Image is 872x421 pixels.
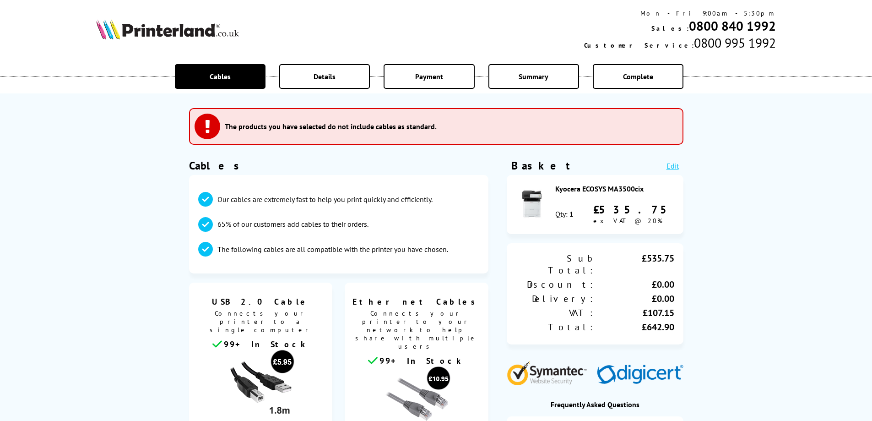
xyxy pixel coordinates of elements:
span: 0800 995 1992 [694,34,776,51]
div: Total: [516,321,595,333]
img: Kyocera ECOSYS MA3500cix [516,188,548,220]
div: Frequently Asked Questions [507,400,683,409]
span: Summary [519,72,548,81]
div: Basket [511,159,571,173]
span: Complete [623,72,653,81]
div: £0.00 [595,293,674,305]
span: Sales: [651,24,689,33]
span: Connects your printer to your network to help share with multiple users [349,307,484,355]
div: £0.00 [595,279,674,290]
div: Discount: [516,279,595,290]
span: Cables [210,72,231,81]
a: Edit [666,161,679,170]
span: ex VAT @ 20% [593,217,662,225]
div: Qty: 1 [555,209,574,219]
img: Printerland Logo [96,19,239,39]
span: Customer Service: [584,41,694,49]
p: The following cables are all compatible with the printer you have chosen. [217,244,448,254]
span: Details [314,72,336,81]
span: USB 2.0 Cable [196,296,326,307]
div: Mon - Fri 9:00am - 5:30pm [584,9,776,17]
span: 99+ In Stock [224,339,309,350]
span: 99+ In Stock [379,355,465,366]
img: Symantec Website Security [507,359,593,385]
span: Payment [415,72,443,81]
span: Connects your printer to a single computer [194,307,328,339]
div: Delivery: [516,293,595,305]
div: VAT: [516,307,595,319]
h3: The products you have selected do not include cables as standard. [225,122,437,131]
div: £535.75 [593,202,674,217]
div: £642.90 [595,321,674,333]
span: Ethernet Cables [352,296,482,307]
div: £107.15 [595,307,674,319]
h1: Cables [189,159,488,173]
img: Digicert [597,365,683,385]
div: £535.75 [595,252,674,276]
img: usb cable [226,350,295,418]
p: Our cables are extremely fast to help you print quickly and efficiently. [217,194,433,204]
p: 65% of our customers add cables to their orders. [217,219,368,229]
div: Kyocera ECOSYS MA3500cix [555,184,674,193]
div: Sub Total: [516,252,595,276]
a: 0800 840 1992 [689,17,776,34]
